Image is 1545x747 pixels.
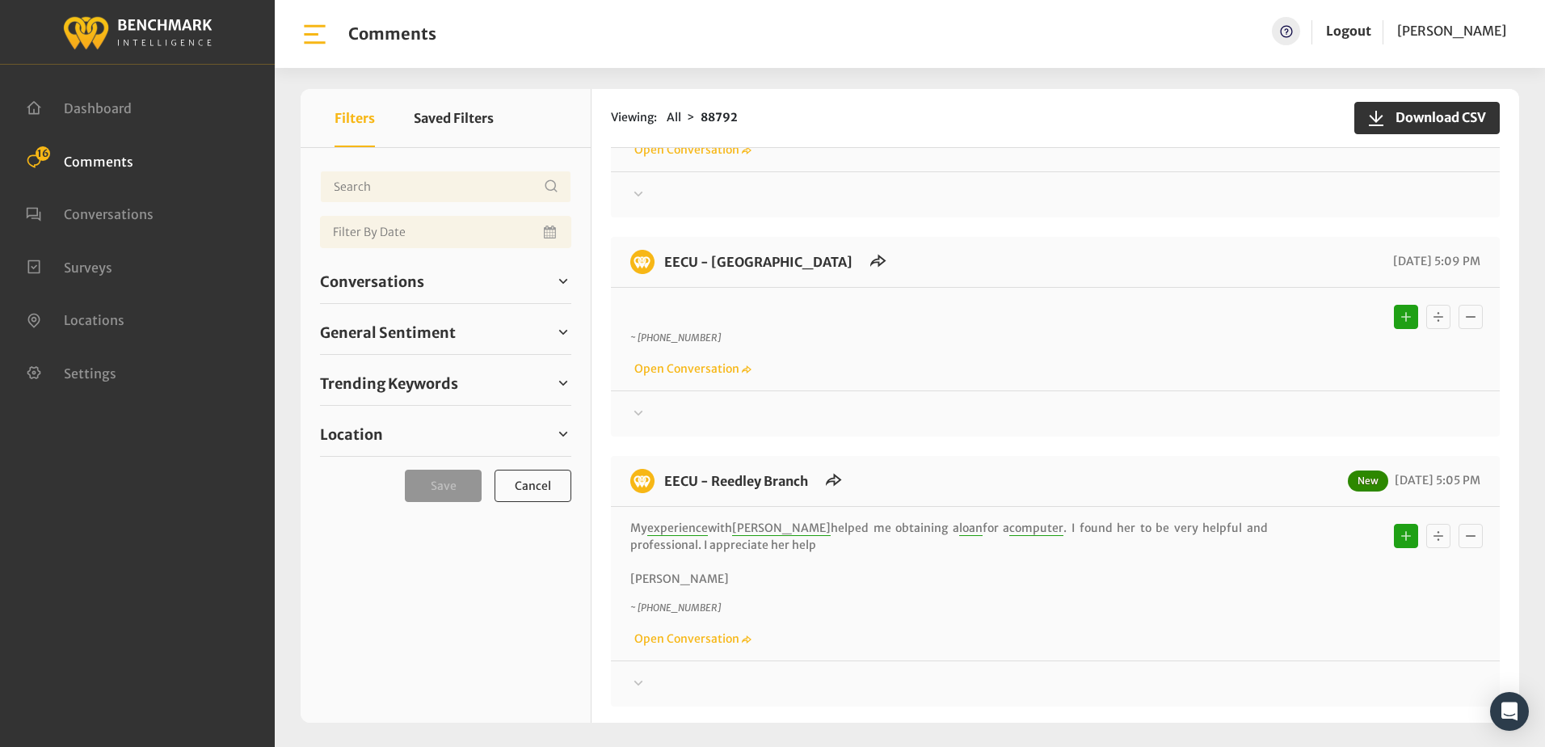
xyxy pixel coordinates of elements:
span: Conversations [320,271,424,293]
span: Trending Keywords [320,373,458,395]
h6: EECU - Reedley Branch [655,469,818,493]
h1: Comments [348,24,436,44]
span: 16 [36,146,50,161]
input: Date range input field [320,216,571,248]
span: New [1348,471,1388,492]
a: Logout [1326,17,1371,45]
a: [PERSON_NAME] [1397,17,1506,45]
span: computer [1009,521,1063,536]
a: Open Conversation [630,631,751,646]
a: Logout [1326,23,1371,39]
p: My with helped me obtaining a for a . I found her to be very helpful and professional. I apprecia... [630,520,1268,588]
div: Basic example [1390,520,1487,552]
h6: EECU - Clovis Old Town [655,250,862,274]
span: General Sentiment [320,322,456,344]
button: Saved Filters [414,89,494,147]
a: Surveys [26,258,112,274]
i: ~ [PHONE_NUMBER] [630,331,721,344]
a: Conversations [320,269,571,293]
a: Conversations [26,205,154,221]
a: Settings [26,364,116,380]
a: EECU - Reedley Branch [664,473,808,489]
span: Viewing: [611,109,657,126]
a: Locations [26,310,124,327]
span: Surveys [64,259,112,275]
span: [DATE] 5:05 PM [1391,473,1480,487]
button: Filters [335,89,375,147]
i: ~ [PHONE_NUMBER] [630,601,721,614]
img: benchmark [630,250,655,274]
span: Conversations [64,206,154,222]
div: Open Intercom Messenger [1490,692,1529,731]
button: Download CSV [1354,102,1500,134]
a: Comments 16 [26,152,133,168]
a: EECU - [GEOGRAPHIC_DATA] [664,254,852,270]
button: Cancel [495,470,571,502]
a: Open Conversation [630,361,751,376]
button: Open Calendar [541,216,562,248]
span: [DATE] 5:09 PM [1389,254,1480,268]
span: Locations [64,312,124,328]
span: Download CSV [1386,108,1486,127]
strong: 88792 [701,110,738,124]
a: Dashboard [26,99,132,115]
input: Username [320,171,571,203]
img: benchmark [62,12,213,52]
a: Location [320,422,571,446]
span: Comments [64,153,133,169]
span: [PERSON_NAME] [1397,23,1506,39]
img: bar [301,20,329,49]
a: Open Conversation [630,142,751,157]
span: All [667,110,681,124]
span: Location [320,424,383,445]
span: [PERSON_NAME] [732,521,831,536]
div: Basic example [1390,301,1487,333]
a: General Sentiment [320,320,571,344]
img: benchmark [630,469,655,493]
span: Dashboard [64,100,132,116]
a: Trending Keywords [320,371,571,395]
span: Settings [64,365,116,381]
span: loan [959,521,983,536]
span: experience [647,521,708,536]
